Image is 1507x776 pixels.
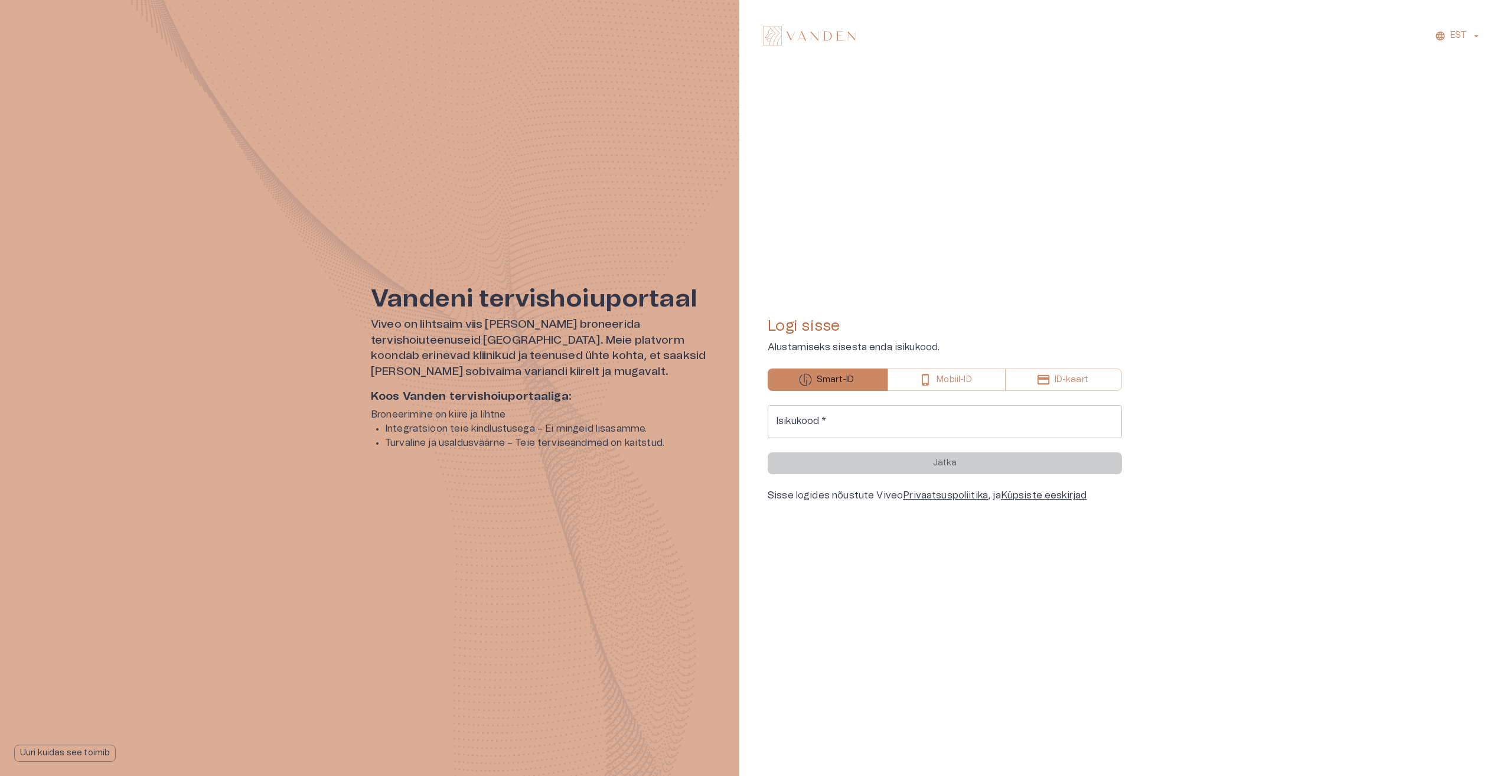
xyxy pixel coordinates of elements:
[768,488,1122,503] div: Sisse logides nõustute Viveo , ja
[768,340,1122,354] p: Alustamiseks sisesta enda isikukood.
[1006,369,1122,391] button: ID-kaart
[14,745,116,762] button: Uuri kuidas see toimib
[937,374,971,386] p: Mobiil-ID
[1415,722,1507,755] iframe: Help widget launcher
[1055,374,1088,386] p: ID-kaart
[1001,491,1087,500] a: Küpsiste eeskirjad
[1433,27,1483,44] button: EST
[768,369,888,391] button: Smart-ID
[817,374,854,386] p: Smart-ID
[768,317,1122,335] h4: Logi sisse
[903,491,988,500] a: Privaatsuspoliitika
[20,747,110,759] p: Uuri kuidas see toimib
[1450,30,1466,42] p: EST
[763,27,856,45] img: Vanden logo
[888,369,1005,391] button: Mobiil-ID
